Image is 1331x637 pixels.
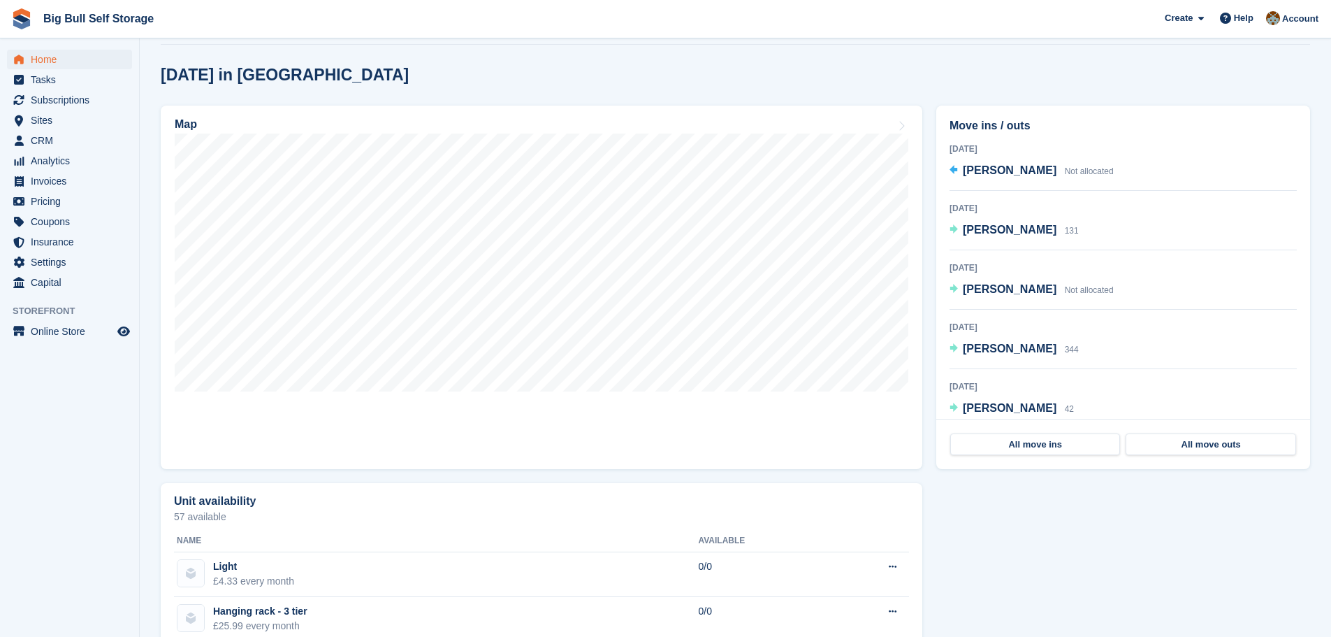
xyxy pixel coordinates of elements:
span: Analytics [31,151,115,171]
span: Home [31,50,115,69]
span: Storefront [13,304,139,318]
span: Sites [31,110,115,130]
span: [PERSON_NAME] [963,283,1056,295]
div: Hanging rack - 3 tier [213,604,307,619]
span: CRM [31,131,115,150]
span: Online Store [31,322,115,341]
span: Create [1165,11,1193,25]
a: menu [7,192,132,211]
th: Name [174,530,698,552]
span: [PERSON_NAME] [963,343,1056,355]
span: [PERSON_NAME] [963,224,1056,236]
span: 131 [1065,226,1079,236]
img: blank-unit-type-icon-ffbac7b88ba66c5e286b0e438baccc4b9c83835d4c34f86887a83fc20ec27e7b.svg [177,560,204,587]
img: blank-unit-type-icon-ffbac7b88ba66c5e286b0e438baccc4b9c83835d4c34f86887a83fc20ec27e7b.svg [177,605,204,631]
a: [PERSON_NAME] 42 [950,400,1074,418]
a: menu [7,131,132,150]
span: Tasks [31,70,115,90]
a: [PERSON_NAME] Not allocated [950,281,1114,299]
span: Insurance [31,232,115,252]
span: 344 [1065,345,1079,355]
span: Capital [31,273,115,292]
div: [DATE] [950,202,1297,215]
span: [PERSON_NAME] [963,402,1056,414]
a: [PERSON_NAME] 131 [950,222,1079,240]
a: Preview store [115,323,132,340]
h2: Move ins / outs [950,117,1297,134]
span: [PERSON_NAME] [963,164,1056,176]
th: Available [698,530,827,552]
a: [PERSON_NAME] 344 [950,341,1079,359]
div: [DATE] [950,380,1297,393]
a: menu [7,212,132,231]
h2: Unit availability [174,495,256,508]
span: Subscriptions [31,90,115,110]
span: Not allocated [1065,285,1114,295]
a: menu [7,151,132,171]
h2: [DATE] in [GEOGRAPHIC_DATA] [161,66,409,85]
div: £25.99 every month [213,619,307,634]
a: All move ins [950,434,1120,456]
span: Account [1282,12,1318,26]
div: [DATE] [950,262,1297,274]
td: 0/0 [698,552,827,597]
a: menu [7,110,132,130]
div: Light [213,559,294,574]
div: £4.33 every month [213,574,294,589]
img: stora-icon-8386f47178a22dfd0bd8f6a31ec36ba5ce8667c1dd55bd0f319d3a0aa187defe.svg [11,8,32,29]
h2: Map [175,118,197,131]
span: Pricing [31,192,115,211]
img: Mike Llewellen Palmer [1266,11,1280,25]
a: menu [7,70,132,90]
a: menu [7,232,132,252]
span: Not allocated [1065,166,1114,176]
p: 57 available [174,512,909,522]
a: menu [7,273,132,292]
span: Coupons [31,212,115,231]
a: menu [7,322,132,341]
span: Invoices [31,171,115,191]
a: menu [7,171,132,191]
a: menu [7,90,132,110]
span: 42 [1065,404,1074,414]
a: Map [161,106,922,469]
span: Help [1234,11,1253,25]
div: [DATE] [950,143,1297,155]
a: All move outs [1126,434,1295,456]
a: Big Bull Self Storage [38,7,159,30]
span: Settings [31,252,115,272]
div: [DATE] [950,321,1297,334]
a: [PERSON_NAME] Not allocated [950,162,1114,180]
a: menu [7,50,132,69]
a: menu [7,252,132,272]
